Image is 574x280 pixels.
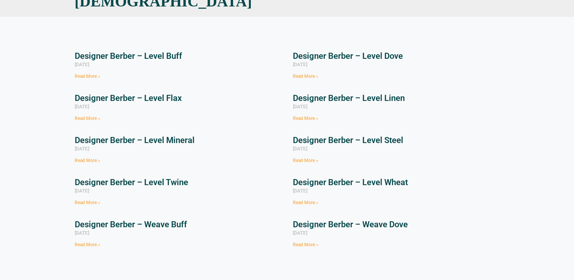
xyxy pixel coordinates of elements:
[293,145,307,151] span: [DATE]
[293,74,318,79] a: Read more about Designer Berber – Level Dove
[293,187,307,193] span: [DATE]
[293,61,307,67] span: [DATE]
[75,178,188,187] a: Designer Berber – Level Twine
[75,51,182,61] a: Designer Berber – Level Buff
[293,230,307,236] span: [DATE]
[75,135,195,145] a: Designer Berber – Level Mineral
[293,178,408,187] a: Designer Berber – Level Wheat
[293,158,318,163] a: Read more about Designer Berber – Level Steel
[293,135,403,145] a: Designer Berber – Level Steel
[293,51,403,61] a: Designer Berber – Level Dove
[75,103,89,109] span: [DATE]
[75,145,89,151] span: [DATE]
[293,220,408,229] a: Designer Berber – Weave Dove
[75,200,100,205] a: Read more about Designer Berber – Level Twine
[293,116,318,121] a: Read more about Designer Berber – Level Linen
[293,93,405,103] a: Designer Berber – Level Linen
[293,200,318,205] a: Read more about Designer Berber – Level Wheat
[75,158,100,163] a: Read more about Designer Berber – Level Mineral
[75,61,89,67] span: [DATE]
[75,116,100,121] a: Read more about Designer Berber – Level Flax
[75,74,100,79] a: Read more about Designer Berber – Level Buff
[75,230,89,236] span: [DATE]
[293,103,307,109] span: [DATE]
[75,242,100,247] a: Read more about Designer Berber – Weave Buff
[75,220,187,229] a: Designer Berber – Weave Buff
[75,187,89,193] span: [DATE]
[293,242,318,247] a: Read more about Designer Berber – Weave Dove
[75,93,182,103] a: Designer Berber – Level Flax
